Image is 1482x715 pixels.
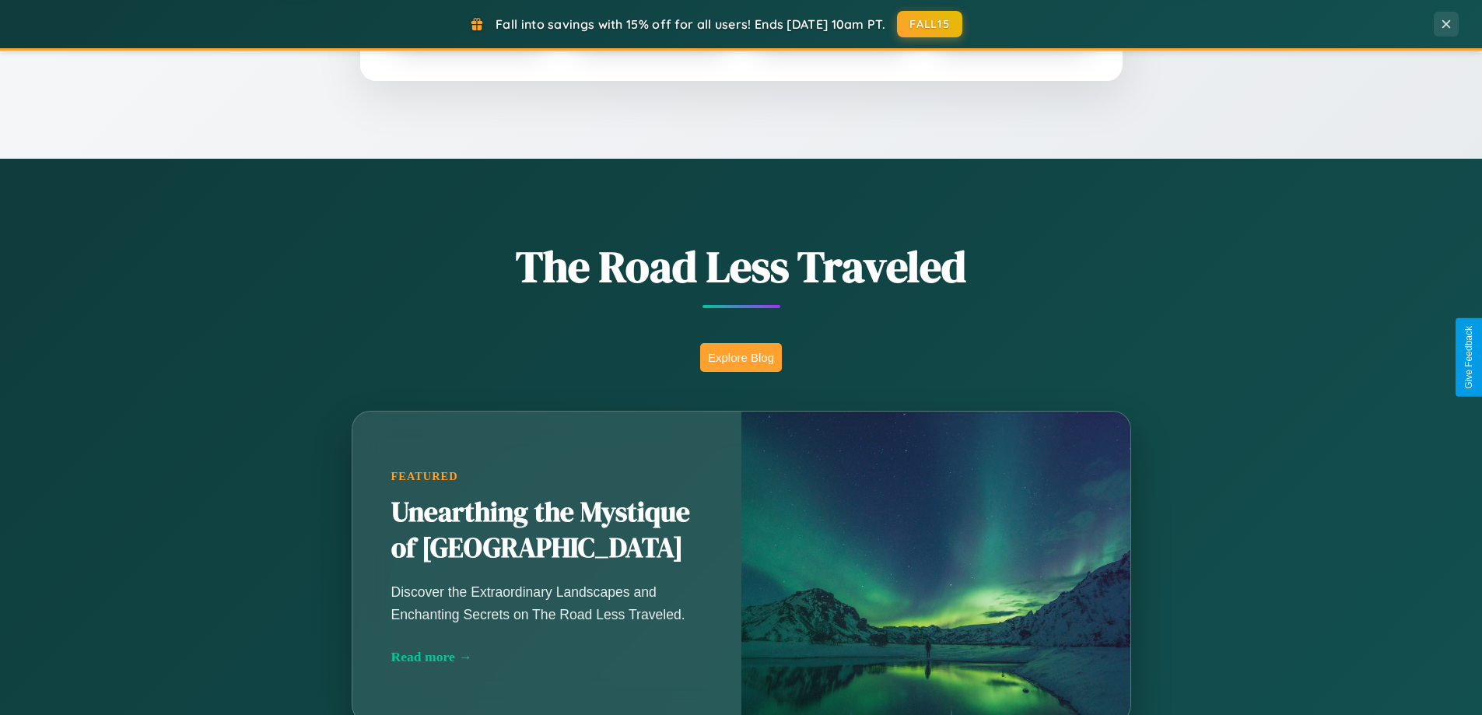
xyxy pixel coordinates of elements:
span: Fall into savings with 15% off for all users! Ends [DATE] 10am PT. [496,16,885,32]
div: Give Feedback [1463,326,1474,389]
button: FALL15 [897,11,962,37]
div: Featured [391,470,702,483]
h2: Unearthing the Mystique of [GEOGRAPHIC_DATA] [391,495,702,566]
p: Discover the Extraordinary Landscapes and Enchanting Secrets on The Road Less Traveled. [391,581,702,625]
div: Read more → [391,649,702,665]
h1: The Road Less Traveled [275,237,1208,296]
button: Explore Blog [700,343,782,372]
